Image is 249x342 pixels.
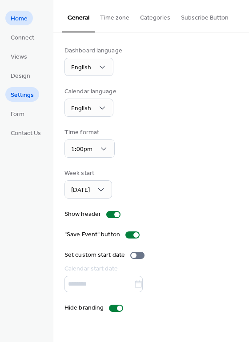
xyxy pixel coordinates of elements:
span: Views [11,52,27,62]
span: Settings [11,91,34,100]
div: Week start [64,169,110,178]
a: Views [5,49,32,64]
div: Calendar language [64,87,116,96]
span: English [71,62,91,74]
div: "Save Event" button [64,230,120,239]
span: 1:00pm [71,143,92,155]
span: [DATE] [71,184,90,196]
span: Form [11,110,24,119]
div: Time format [64,128,113,137]
span: Connect [11,33,34,43]
div: Show header [64,210,101,219]
span: Design [11,72,30,81]
span: Home [11,14,28,24]
span: English [71,103,91,115]
div: Set custom start date [64,251,125,260]
a: Design [5,68,36,83]
a: Contact Us [5,125,46,140]
a: Settings [5,87,39,102]
div: Calendar start date [64,264,236,274]
span: Contact Us [11,129,41,138]
div: Dashboard language [64,46,122,56]
a: Form [5,106,30,121]
a: Home [5,11,33,25]
div: Hide branding [64,303,104,313]
a: Connect [5,30,40,44]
